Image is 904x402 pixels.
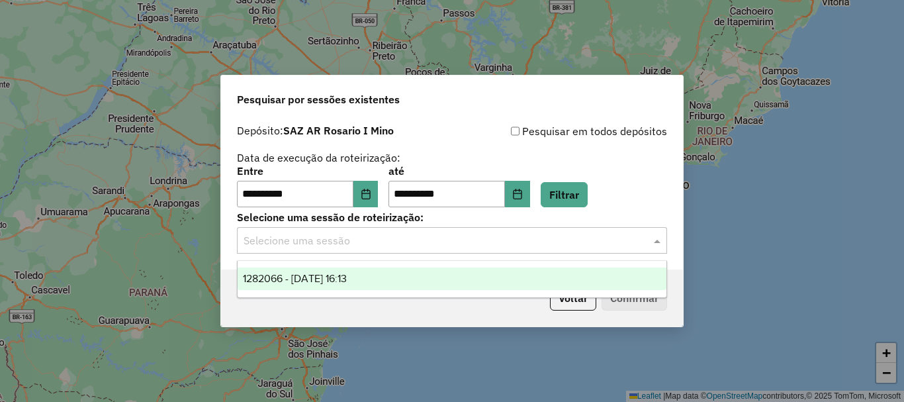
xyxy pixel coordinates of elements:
[505,181,530,207] button: Choose Date
[243,273,347,284] span: 1282066 - [DATE] 16:13
[550,285,596,311] button: Voltar
[237,163,378,179] label: Entre
[237,123,394,138] label: Depósito:
[237,209,667,225] label: Selecione uma sessão de roteirização:
[237,91,400,107] span: Pesquisar por sessões existentes
[388,163,529,179] label: até
[353,181,379,207] button: Choose Date
[237,260,667,298] ng-dropdown-panel: Options list
[541,182,588,207] button: Filtrar
[237,150,400,166] label: Data de execução da roteirização:
[283,124,394,137] strong: SAZ AR Rosario I Mino
[452,123,667,139] div: Pesquisar em todos depósitos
